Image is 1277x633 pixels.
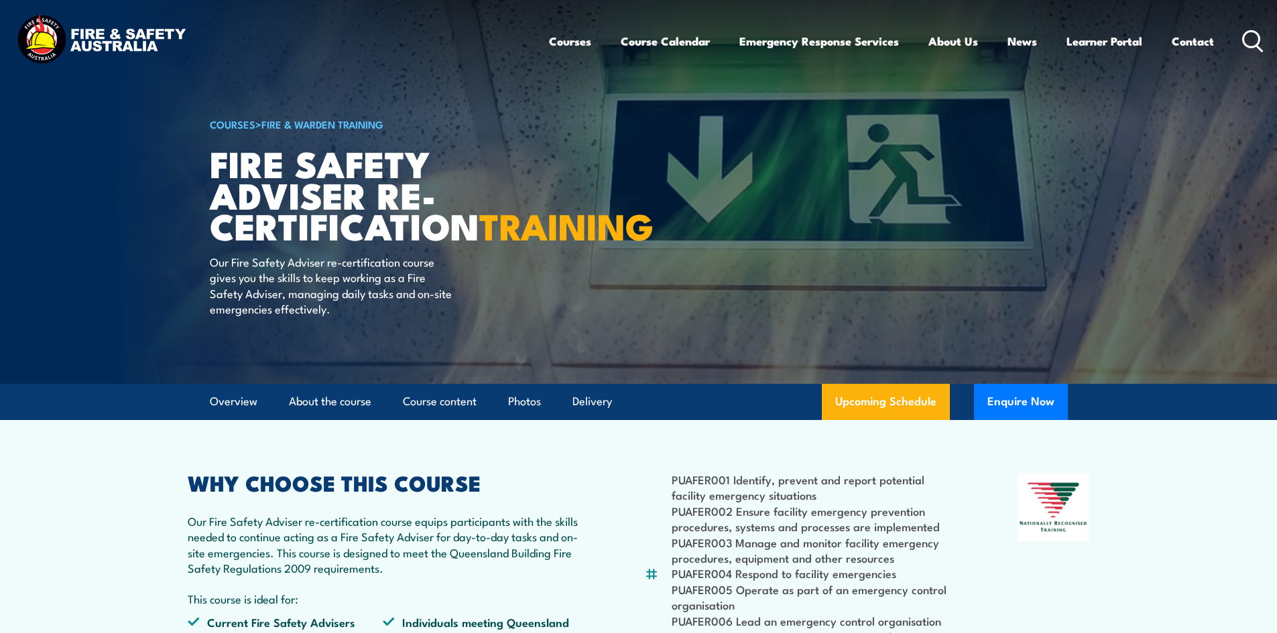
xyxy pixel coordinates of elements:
h1: Fire Safety Adviser Re-certification [210,147,541,241]
li: PUAFER002 Ensure facility emergency prevention procedures, systems and processes are implemented [672,503,953,535]
a: COURSES [210,117,255,131]
a: Delivery [572,384,612,419]
button: Enquire Now [974,384,1068,420]
a: Contact [1172,23,1214,59]
a: Photos [508,384,541,419]
a: News [1008,23,1037,59]
li: PUAFER004 Respond to facility emergencies [672,565,953,581]
li: PUAFER005 Operate as part of an emergency control organisation [672,581,953,613]
h6: > [210,116,541,132]
a: About the course [289,384,371,419]
a: Course Calendar [621,23,710,59]
a: Fire & Warden Training [261,117,383,131]
img: Nationally Recognised Training logo. [1018,473,1090,541]
p: Our Fire Safety Adviser re-certification course gives you the skills to keep working as a Fire Sa... [210,254,454,317]
li: PUAFER003 Manage and monitor facility emergency procedures, equipment and other resources [672,535,953,566]
li: PUAFER001 Identify, prevent and report potential facility emergency situations [672,472,953,503]
a: Emergency Response Services [739,23,899,59]
a: Upcoming Schedule [822,384,950,420]
strong: TRAINING [479,197,654,253]
p: Our Fire Safety Adviser re-certification course equips participants with the skills needed to con... [188,513,579,576]
a: Learner Portal [1067,23,1142,59]
h2: WHY CHOOSE THIS COURSE [188,473,579,492]
a: Course content [403,384,477,419]
a: About Us [928,23,978,59]
a: Overview [210,384,257,419]
li: PUAFER006 Lead an emergency control organisation [672,613,953,628]
p: This course is ideal for: [188,591,579,606]
a: Courses [549,23,591,59]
